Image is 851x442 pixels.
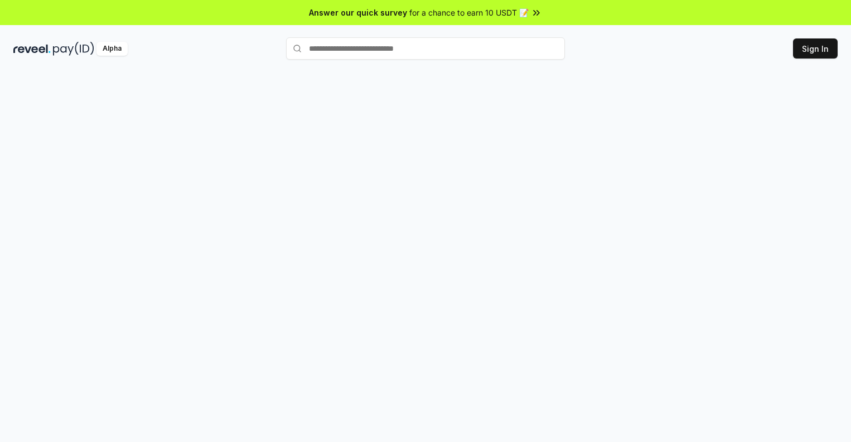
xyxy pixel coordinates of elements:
[409,7,529,18] span: for a chance to earn 10 USDT 📝
[13,42,51,56] img: reveel_dark
[793,38,838,59] button: Sign In
[96,42,128,56] div: Alpha
[309,7,407,18] span: Answer our quick survey
[53,42,94,56] img: pay_id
